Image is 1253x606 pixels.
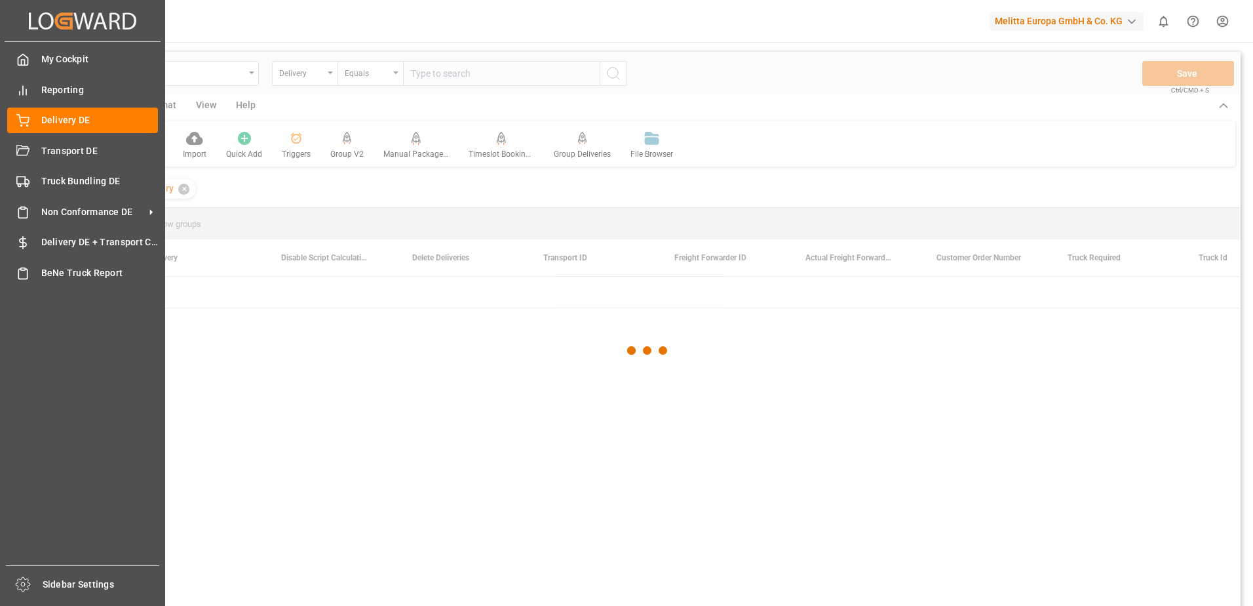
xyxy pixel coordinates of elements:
[7,260,158,285] a: BeNe Truck Report
[41,205,145,219] span: Non Conformance DE
[41,52,159,66] span: My Cockpit
[41,174,159,188] span: Truck Bundling DE
[990,12,1144,31] div: Melitta Europa GmbH & Co. KG
[7,77,158,102] a: Reporting
[7,108,158,133] a: Delivery DE
[41,266,159,280] span: BeNe Truck Report
[41,113,159,127] span: Delivery DE
[7,138,158,163] a: Transport DE
[1178,7,1208,36] button: Help Center
[990,9,1149,33] button: Melitta Europa GmbH & Co. KG
[7,230,158,255] a: Delivery DE + Transport Cost
[41,83,159,97] span: Reporting
[7,47,158,72] a: My Cockpit
[1149,7,1178,36] button: show 0 new notifications
[7,169,158,194] a: Truck Bundling DE
[41,235,159,249] span: Delivery DE + Transport Cost
[43,578,160,592] span: Sidebar Settings
[41,144,159,158] span: Transport DE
